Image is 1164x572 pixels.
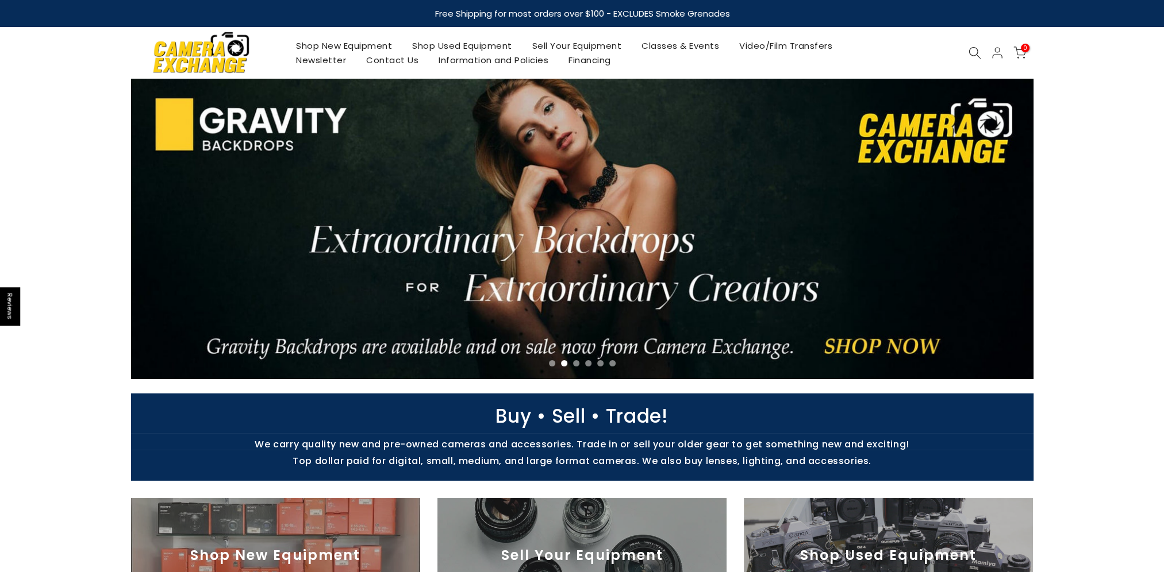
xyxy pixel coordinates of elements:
a: 0 [1013,47,1026,59]
a: Video/Film Transfers [729,38,842,53]
a: Sell Your Equipment [522,38,632,53]
li: Page dot 3 [573,360,579,366]
a: Contact Us [356,53,428,67]
li: Page dot 4 [585,360,591,366]
a: Information and Policies [428,53,558,67]
span: 0 [1021,44,1029,52]
p: Top dollar paid for digital, small, medium, and large format cameras. We also buy lenses, lightin... [125,455,1039,466]
a: Classes & Events [631,38,729,53]
strong: Free Shipping for most orders over $100 - EXCLUDES Smoke Grenades [435,7,729,20]
li: Page dot 6 [609,360,616,366]
a: Newsletter [286,53,356,67]
li: Page dot 1 [549,360,555,366]
a: Shop New Equipment [286,38,402,53]
p: We carry quality new and pre-owned cameras and accessories. Trade in or sell your older gear to g... [125,439,1039,450]
li: Page dot 5 [597,360,604,366]
a: Financing [558,53,621,67]
a: Shop Used Equipment [402,38,522,53]
p: Buy • Sell • Trade! [125,411,1039,422]
li: Page dot 2 [561,360,567,366]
